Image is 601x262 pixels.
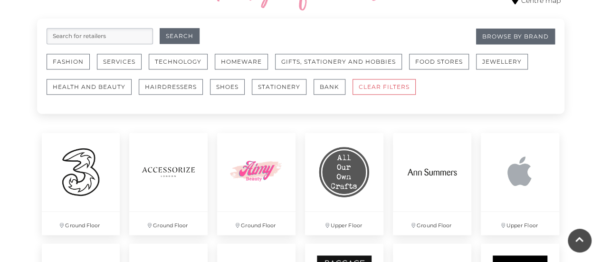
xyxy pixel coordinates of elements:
button: Food Stores [409,54,469,69]
a: Jewellery [476,54,535,79]
p: Ground Floor [217,212,296,235]
button: Bank [314,79,345,95]
a: Upper Floor [476,128,564,240]
a: Ground Floor [124,128,212,240]
a: Ground Floor [388,128,476,240]
a: Gifts, Stationery and Hobbies [275,54,409,79]
a: Food Stores [409,54,476,79]
button: Health and Beauty [47,79,132,95]
a: Ground Floor [212,128,300,240]
button: Shoes [210,79,245,95]
button: Services [97,54,142,69]
a: Homeware [215,54,275,79]
a: CLEAR FILTERS [353,79,423,104]
button: Gifts, Stationery and Hobbies [275,54,402,69]
a: Health and Beauty [47,79,139,104]
a: Bank [314,79,353,104]
button: Homeware [215,54,268,69]
a: Ground Floor [37,128,125,240]
button: Technology [149,54,208,69]
a: Upper Floor [300,128,388,240]
a: Fashion [47,54,97,79]
p: Upper Floor [481,212,559,235]
a: Technology [149,54,215,79]
button: Jewellery [476,54,528,69]
a: Stationery [252,79,314,104]
p: Ground Floor [393,212,471,235]
button: Search [160,28,200,44]
p: Upper Floor [305,212,383,235]
a: Services [97,54,149,79]
button: Fashion [47,54,90,69]
button: CLEAR FILTERS [353,79,416,95]
a: Browse By Brand [476,29,555,44]
a: Hairdressers [139,79,210,104]
p: Ground Floor [129,212,208,235]
button: Stationery [252,79,306,95]
input: Search for retailers [47,28,153,44]
p: Ground Floor [42,212,120,235]
a: Shoes [210,79,252,104]
button: Hairdressers [139,79,203,95]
